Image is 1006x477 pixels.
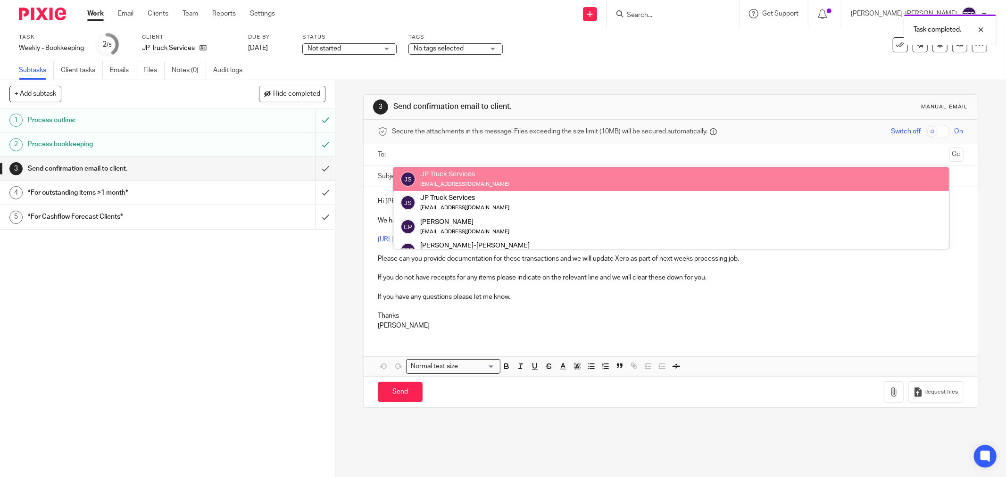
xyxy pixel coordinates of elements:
label: Tags [408,33,503,41]
div: 2 [9,138,23,151]
input: Send [378,382,423,402]
img: svg%3E [962,7,977,22]
small: /5 [107,42,112,48]
a: Work [87,9,104,18]
p: If you do not have receipts for any items please indicate on the relevant line and we will clear ... [378,273,964,282]
div: JP Truck Services [420,193,509,203]
div: 5 [9,211,23,224]
button: Request files [908,381,963,403]
img: svg%3E [400,219,416,234]
a: Team [183,9,198,18]
button: Cc [949,148,964,162]
p: Task completed. [914,25,961,34]
label: Client [142,33,236,41]
a: Subtasks [19,61,54,80]
p: Thanks [378,311,964,321]
p: [PERSON_NAME] [378,321,964,330]
a: Client tasks [61,61,103,80]
a: Email [118,9,133,18]
span: Normal text size [408,362,460,371]
p: Please can you provide documentation for these transactions and we will update Xero as part of ne... [378,254,964,263]
label: To: [378,150,388,159]
small: [EMAIL_ADDRESS][DOMAIN_NAME] [420,229,509,234]
button: + Add subtask [9,86,61,102]
p: JP Truck Services [142,43,195,53]
a: Emails [110,61,136,80]
label: Subject: [378,172,402,181]
a: Notes (0) [172,61,206,80]
a: Clients [148,9,168,18]
small: [EMAIL_ADDRESS][DOMAIN_NAME] [420,181,509,187]
span: Secure the attachments in this message. Files exceeding the size limit (10MB) will be secured aut... [392,127,707,136]
a: Settings [250,9,275,18]
label: Task [19,33,84,41]
a: Files [143,61,165,80]
span: On [955,127,964,136]
h1: Process bookkeeping [28,137,214,151]
div: 1 [9,114,23,127]
div: Search for option [406,359,500,374]
div: [PERSON_NAME] [420,217,509,226]
div: Weekly - Bookkeeping [19,43,84,53]
span: Not started [308,45,341,52]
div: [PERSON_NAME]-[PERSON_NAME] [420,241,552,250]
div: JP Truck Services [420,170,509,179]
div: Manual email [922,103,968,111]
h1: Send confirmation email to client. [28,162,214,176]
p: If you have any questions please let me know. [378,292,964,302]
a: Reports [212,9,236,18]
div: 3 [373,99,388,115]
img: svg%3E [400,172,416,187]
span: No tags selected [414,45,464,52]
p: We have completed your bookkeeping for this week, matching off available transactions, and have u... [378,216,964,225]
div: 4 [9,186,23,199]
small: [EMAIL_ADDRESS][DOMAIN_NAME] [420,205,509,210]
div: 3 [9,162,23,175]
img: Pixie [19,8,66,20]
a: [URL][DOMAIN_NAME] [378,236,445,243]
h1: *For outstanding items >1 month* [28,186,214,200]
button: Hide completed [259,86,325,102]
p: Hi [PERSON_NAME] [378,197,964,206]
img: svg%3E [400,195,416,210]
label: Status [302,33,397,41]
h1: Send confirmation email to client. [393,102,691,112]
h1: *For Cashflow Forecast Clients* [28,210,214,224]
input: Search for option [461,362,495,371]
span: Switch off [891,127,921,136]
a: Audit logs [213,61,249,80]
label: Due by [248,33,291,41]
span: [DATE] [248,45,268,51]
span: Hide completed [273,90,320,98]
span: Request files [925,388,958,396]
img: svg%3E [400,243,416,258]
h1: Process outline: [28,113,214,127]
div: 2 [102,39,112,50]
